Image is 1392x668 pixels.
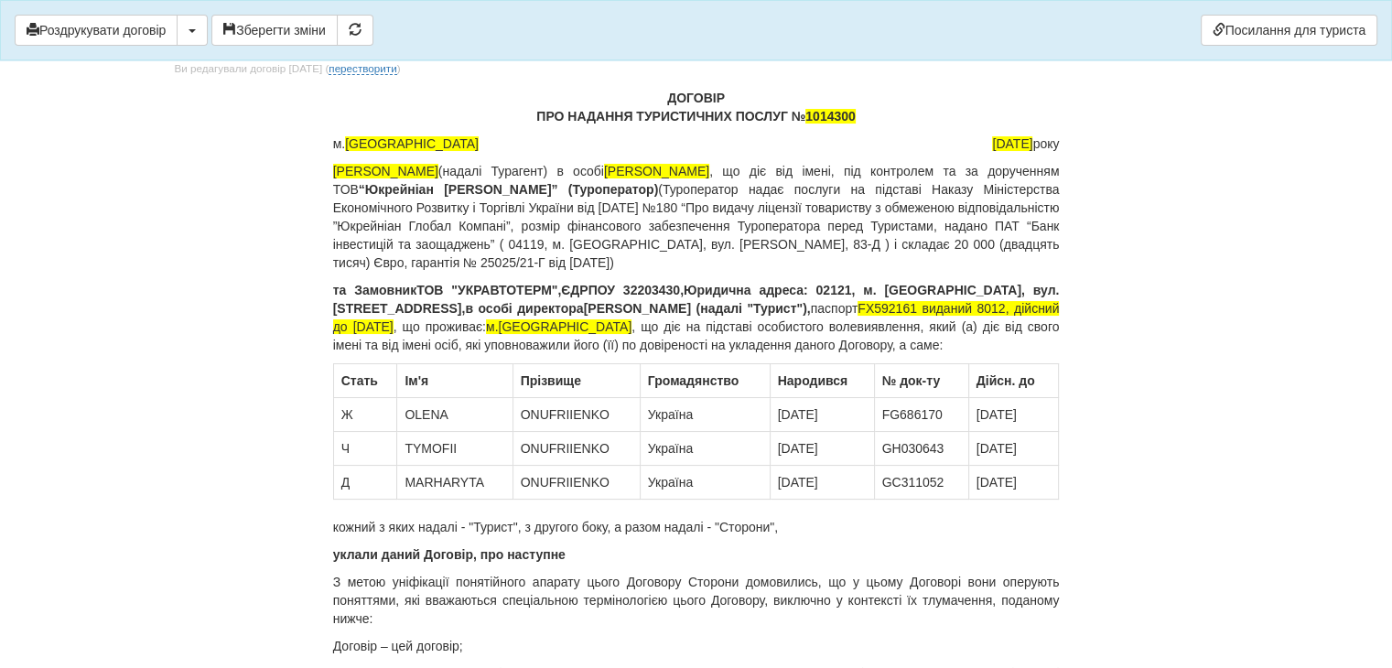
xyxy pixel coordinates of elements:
span: [DATE] [992,136,1032,151]
p: ДОГОВІР ПРО НАДАННЯ ТУРИСТИЧНИХ ПОСЛУГ № [333,89,1060,125]
b: “Юкрейніан [PERSON_NAME]” (Туроператор) [359,182,658,197]
td: ONUFRIIENKO [513,432,640,466]
p: З метою уніфікації понятійного апарату цього Договору Сторони домовились, що у цьому Договорі вон... [333,573,1060,628]
p: паспорт , що проживає: , що діє на підставі особистого волевиявлення, який (а) діє від свого імен... [333,281,1060,354]
th: № док-ту [874,364,968,398]
td: GH030643 [874,432,968,466]
td: [DATE] [968,398,1059,432]
th: Дійсн. до [968,364,1059,398]
span: [PERSON_NAME] [604,164,709,178]
th: Народився [770,364,874,398]
span: [GEOGRAPHIC_DATA] [345,136,479,151]
b: ЄДРПОУ 32203430, [561,283,684,297]
td: ONUFRIIENKO [513,398,640,432]
b: ТОВ "УКРАВТОТЕРМ", [416,283,561,297]
b: в особі директора [465,301,583,316]
th: Ім'я [397,364,513,398]
td: [DATE] [770,398,874,432]
td: TYMOFII [397,432,513,466]
p: Договір – цей договір; [333,637,1060,655]
td: Україна [640,432,770,466]
button: Зберегти зміни [211,15,338,46]
div: Ви редагували договір [DATE] ( ) [175,61,401,77]
th: Стать [333,364,397,398]
p: уклали даний Договір, про наступне [333,545,1060,564]
td: [DATE] [770,432,874,466]
td: GC311052 [874,466,968,500]
p: (надалі Турагент) в особі , що діє від імені, під контролем та за дорученням ТОВ (Туроператор над... [333,162,1060,272]
th: Громадянство [640,364,770,398]
b: [PERSON_NAME] (надалі "Турист"), [584,301,811,316]
td: [DATE] [968,466,1059,500]
span: [PERSON_NAME] [333,164,438,178]
a: перестворити [329,62,396,75]
td: MARHARYTA [397,466,513,500]
b: та Замовник [333,283,417,297]
td: [DATE] [968,432,1059,466]
td: [DATE] [770,466,874,500]
span: м. [333,135,479,153]
td: FG686170 [874,398,968,432]
td: ONUFRIIENKO [513,466,640,500]
th: Прiзвище [513,364,640,398]
p: кожний з яких надалі - "Турист", з другого боку, а разом надалі - "Сторони", [333,518,1060,536]
a: Посилання для туриста [1201,15,1377,46]
span: 1014300 [805,109,856,124]
b: Юридична адреса: 02121, м. [GEOGRAPHIC_DATA], вул. [STREET_ADDRESS], [333,283,1060,316]
td: Ч [333,432,397,466]
span: року [992,135,1059,153]
td: Україна [640,398,770,432]
td: OLENA [397,398,513,432]
span: м.[GEOGRAPHIC_DATA] [486,319,631,334]
td: Д [333,466,397,500]
td: Ж [333,398,397,432]
td: Україна [640,466,770,500]
button: Роздрукувати договір [15,15,178,46]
